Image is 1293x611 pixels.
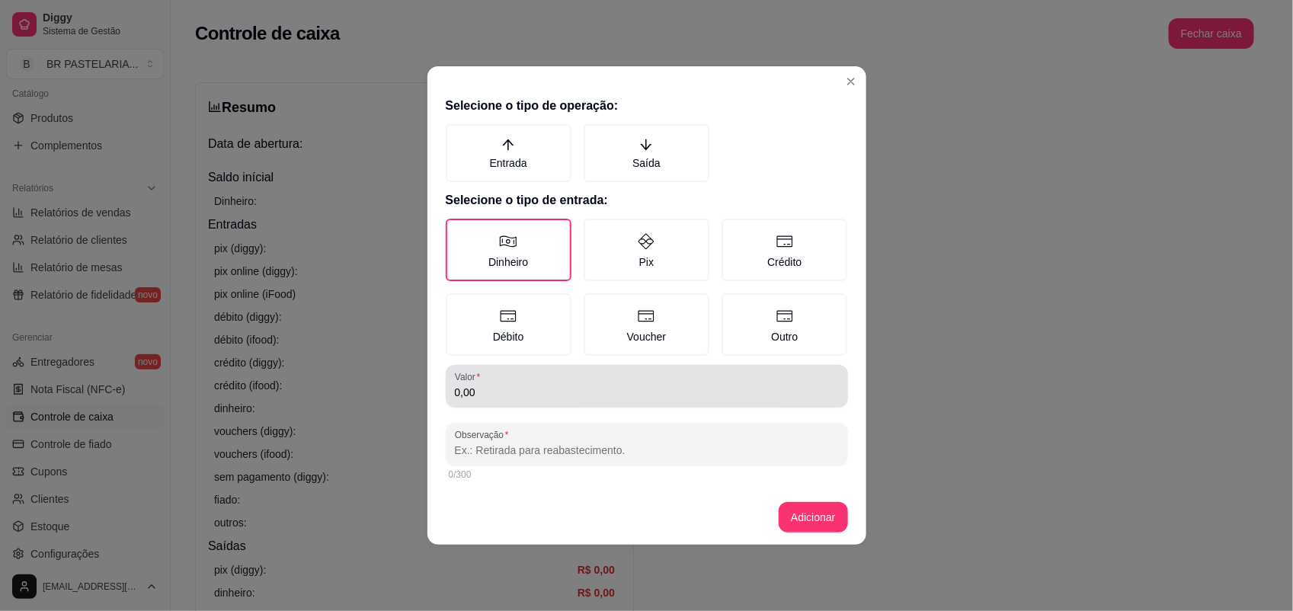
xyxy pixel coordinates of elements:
label: Outro [722,293,847,356]
label: Voucher [584,293,709,356]
label: Saída [584,124,709,182]
input: Valor [455,385,839,400]
label: Pix [584,219,709,281]
button: Close [839,69,863,94]
label: Crédito [722,219,847,281]
label: Entrada [446,124,571,182]
span: arrow-down [639,138,653,152]
input: Observação [455,443,839,458]
h2: Selecione o tipo de operação: [446,97,848,115]
label: Débito [446,293,571,356]
button: Adicionar [779,502,847,533]
label: Dinheiro [446,219,571,281]
h2: Selecione o tipo de entrada: [446,191,848,210]
div: 0/300 [449,469,845,481]
label: Observação [455,428,514,441]
span: arrow-up [501,138,515,152]
label: Valor [455,370,485,383]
